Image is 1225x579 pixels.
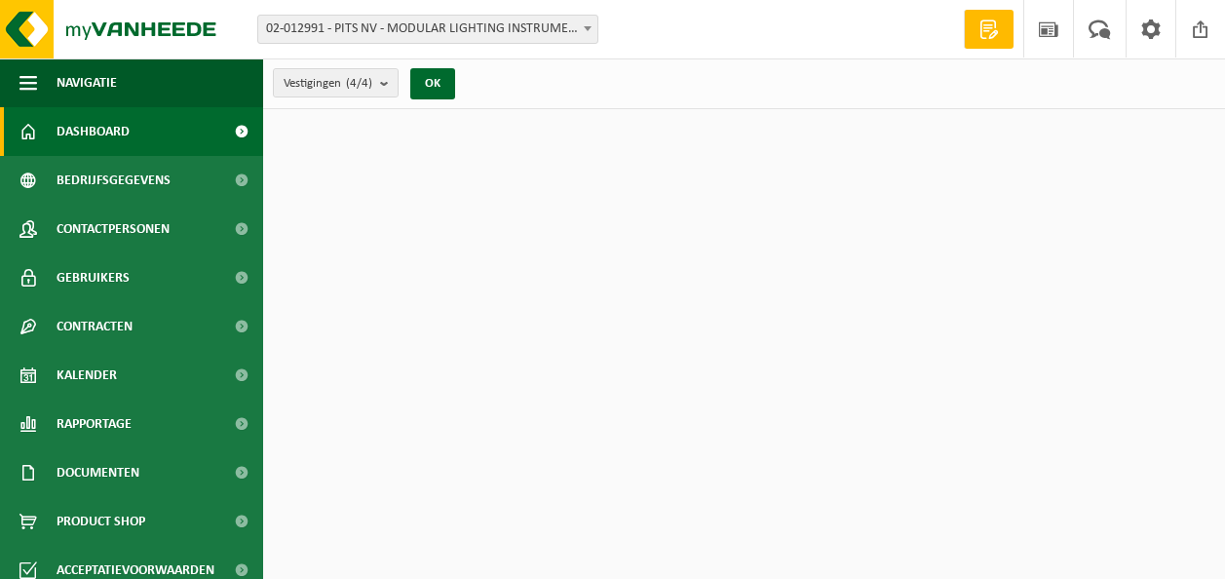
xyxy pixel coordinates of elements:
[57,156,171,205] span: Bedrijfsgegevens
[284,69,372,98] span: Vestigingen
[57,107,130,156] span: Dashboard
[57,400,132,448] span: Rapportage
[410,68,455,99] button: OK
[57,58,117,107] span: Navigatie
[257,15,598,44] span: 02-012991 - PITS NV - MODULAR LIGHTING INSTRUMENTS - RUMBEKE
[258,16,597,43] span: 02-012991 - PITS NV - MODULAR LIGHTING INSTRUMENTS - RUMBEKE
[57,302,133,351] span: Contracten
[57,497,145,546] span: Product Shop
[273,68,399,97] button: Vestigingen(4/4)
[57,448,139,497] span: Documenten
[57,253,130,302] span: Gebruikers
[346,77,372,90] count: (4/4)
[57,351,117,400] span: Kalender
[57,205,170,253] span: Contactpersonen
